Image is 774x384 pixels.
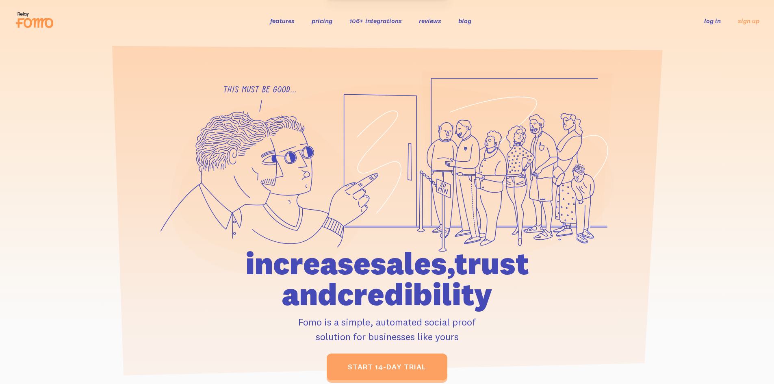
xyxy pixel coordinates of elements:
[704,17,721,25] a: log in
[327,354,447,380] a: start 14-day trial
[312,17,332,25] a: pricing
[419,17,441,25] a: reviews
[349,17,402,25] a: 106+ integrations
[738,17,759,25] a: sign up
[458,17,471,25] a: blog
[270,17,295,25] a: features
[199,248,575,310] h1: increase sales, trust and credibility
[199,315,575,344] p: Fomo is a simple, automated social proof solution for businesses like yours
